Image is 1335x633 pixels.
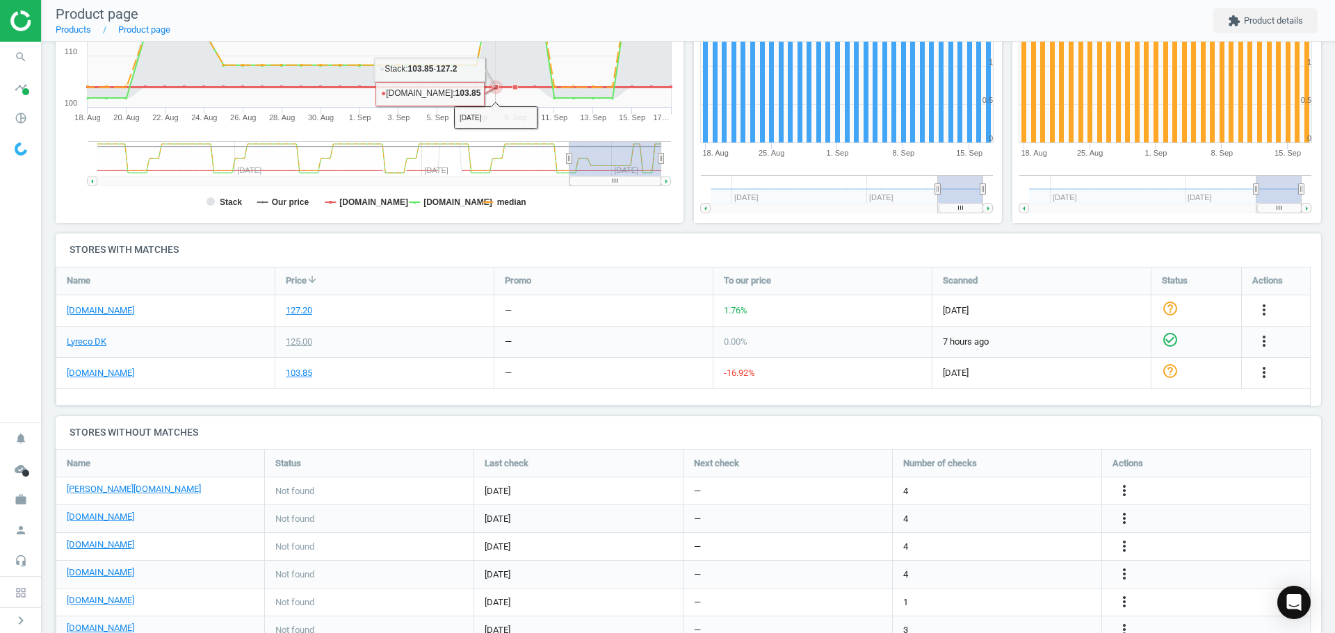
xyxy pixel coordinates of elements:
span: 4 [903,541,908,553]
tspan: 13. Sep [580,113,606,122]
tspan: 9. Sep [504,113,526,122]
span: 7 hours ago [943,336,1140,348]
i: more_vert [1256,302,1272,318]
tspan: 15. Sep [956,149,982,157]
tspan: 22. Aug [152,113,178,122]
tspan: 18. Aug [702,149,728,157]
span: 4 [903,513,908,525]
a: [DOMAIN_NAME] [67,367,134,379]
span: Price [286,274,307,287]
tspan: 18. Aug [74,113,100,122]
i: pie_chart_outlined [8,105,34,131]
text: 110 [65,47,77,56]
span: [DATE] [485,513,672,525]
a: [DOMAIN_NAME] [67,594,134,607]
span: Not found [275,596,314,609]
button: chevron_right [3,611,38,630]
i: timeline [8,74,34,101]
div: 103.85 [286,367,312,379]
span: [DATE] [943,367,1140,379]
button: more_vert [1116,482,1133,500]
a: [DOMAIN_NAME] [67,539,134,551]
tspan: 30. Aug [308,113,334,122]
tspan: 26. Aug [230,113,256,122]
tspan: 5. Sep [426,113,448,122]
span: Status [275,457,301,470]
i: more_vert [1116,538,1133,554]
span: — [694,513,701,525]
text: 1 [988,58,992,66]
tspan: 1. Sep [826,149,848,157]
i: arrow_downward [307,274,318,285]
tspan: 17… [653,113,669,122]
tspan: 15. Sep [619,113,645,122]
text: 0 [988,134,992,142]
tspan: 18. Aug [1021,149,1047,157]
text: 100 [65,99,77,107]
div: Open Intercom Messenger [1277,586,1311,619]
span: Next check [694,457,739,470]
span: 0.00 % [724,336,747,347]
span: Name [67,457,90,470]
div: 125.00 [286,336,312,348]
span: [DATE] [485,541,672,553]
span: [DATE] [485,485,672,498]
button: more_vert [1116,566,1133,584]
tspan: [DOMAIN_NAME] [423,197,492,207]
tspan: Stack [220,197,242,207]
i: more_vert [1116,482,1133,499]
img: wGWNvw8QSZomAAAAABJRU5ErkJggg== [15,142,27,156]
a: [DOMAIN_NAME] [67,566,134,579]
span: To our price [724,274,771,287]
div: 127.20 [286,304,312,317]
div: — [505,367,512,379]
i: extension [1228,15,1240,27]
tspan: 25. Aug [758,149,784,157]
button: more_vert [1256,364,1272,382]
i: person [8,517,34,543]
span: [DATE] [943,304,1140,317]
i: help_outline [1162,363,1179,379]
span: Name [67,274,90,287]
span: Not found [275,485,314,498]
a: [DOMAIN_NAME] [67,511,134,523]
img: ajHJNr6hYgQAAAAASUVORK5CYII= [10,10,109,31]
span: Promo [505,274,531,287]
i: help_outline [1162,300,1179,317]
tspan: 24. Aug [191,113,217,122]
i: chevron_right [13,612,29,629]
span: Number of checks [903,457,977,470]
span: Scanned [943,274,978,287]
span: [DATE] [485,596,672,609]
tspan: 28. Aug [269,113,295,122]
tspan: Our price [272,197,309,207]
span: Product page [56,6,138,22]
a: [DOMAIN_NAME] [67,304,134,317]
span: Actions [1252,274,1283,287]
i: more_vert [1116,593,1133,610]
a: Product page [118,24,170,35]
tspan: 7. Sep [465,113,487,122]
tspan: 1. Sep [349,113,371,122]
i: check_circle_outline [1162,331,1179,348]
i: cloud_done [8,456,34,482]
i: more_vert [1116,566,1133,582]
i: search [8,44,34,70]
a: [PERSON_NAME][DOMAIN_NAME] [67,483,201,495]
span: -16.92 % [724,368,755,378]
i: work [8,486,34,513]
span: Status [1162,274,1188,287]
span: — [694,568,701,581]
div: — [505,336,512,348]
button: more_vert [1116,510,1133,528]
i: more_vert [1116,510,1133,527]
tspan: 8. Sep [892,149,914,157]
tspan: 11. Sep [541,113,567,122]
tspan: median [497,197,526,207]
span: Actions [1112,457,1143,470]
i: notifications [8,425,34,452]
button: more_vert [1116,538,1133,556]
tspan: 3. Sep [388,113,410,122]
span: Not found [275,568,314,581]
tspan: 8. Sep [1211,149,1233,157]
